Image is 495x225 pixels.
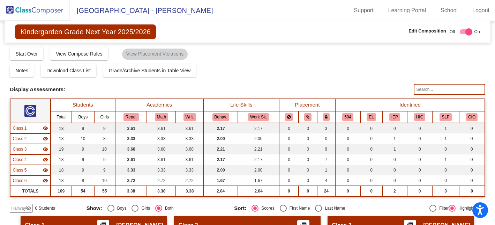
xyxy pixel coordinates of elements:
td: 10 [94,144,115,154]
td: 0 [299,144,317,154]
td: 1 [432,154,459,165]
div: Last Name [322,205,345,211]
td: 0 [432,165,459,175]
th: Students [51,99,115,111]
td: 3.33 [115,133,147,144]
button: Read. [123,113,139,121]
th: Placement [279,99,335,111]
th: Keep with teacher [317,111,335,123]
td: 3.33 [176,165,203,175]
td: 9 [317,144,335,154]
td: 0 [299,123,317,133]
div: Scores [258,205,274,211]
td: 3.38 [176,186,203,196]
td: 55 [94,186,115,196]
span: On [474,29,480,35]
span: Class 4 [13,157,27,163]
button: View Compose Rules [50,48,108,60]
th: Identified [335,99,485,111]
td: 0 [299,154,317,165]
span: Grade/Archive Students in Table View [109,68,191,73]
td: 2.72 [147,175,176,186]
span: Off [450,29,455,35]
span: Download Class List [46,68,91,73]
button: HIC [414,113,425,121]
span: Start Over [15,51,38,57]
td: 0 [407,175,433,186]
td: 0 [279,165,298,175]
td: 19 [51,144,72,154]
td: 10 [94,175,115,186]
th: Boys [72,111,94,123]
td: 0 [335,175,360,186]
td: 0 [432,144,459,154]
td: 1.67 [238,175,279,186]
td: 0 [279,123,298,133]
td: 0 [459,154,485,165]
td: 0 [382,154,407,165]
td: 1 [317,165,335,175]
mat-icon: visibility [43,125,48,131]
td: 2.17 [203,123,238,133]
td: 1 [432,123,459,133]
button: Start Over [10,48,43,60]
td: 0 [279,144,298,154]
th: Hi - Cap [407,111,433,123]
button: IEP [389,113,400,121]
td: 18 [51,154,72,165]
span: Class 6 [13,177,27,184]
span: Class 5 [13,167,27,173]
td: 3.68 [147,144,176,154]
td: 0 [335,165,360,175]
td: 0 [360,133,382,144]
td: 1 [382,133,407,144]
div: Filter [436,205,449,211]
td: 18 [51,165,72,175]
span: Class 3 [13,146,27,152]
div: First Name [287,205,310,211]
td: 9 [94,165,115,175]
mat-radio-group: Select an option [234,205,377,212]
button: CIO [466,113,478,121]
td: 0 [279,133,298,144]
mat-icon: visibility_off [26,205,31,211]
td: 3.61 [147,123,176,133]
td: 8 [94,133,115,144]
td: 2.17 [203,154,238,165]
td: 0 [407,186,433,196]
td: 0 [299,165,317,175]
button: Behav. [212,113,229,121]
button: 504 [342,113,353,121]
td: 18 [51,133,72,144]
td: 2.21 [238,144,279,154]
td: 2.21 [203,144,238,154]
th: 504 Plan [335,111,360,123]
td: 3.61 [176,123,203,133]
span: Display Assessments: [10,86,65,93]
td: Rachel Wellman - No Class Name [10,175,50,186]
span: Notes [15,68,28,73]
td: 2.17 [238,154,279,165]
div: Highlight [456,205,475,211]
td: 9 [72,154,94,165]
td: 9 [72,123,94,133]
td: 2.00 [238,165,279,175]
td: 0 [360,154,382,165]
td: 4 [317,175,335,186]
th: Keep with students [299,111,317,123]
td: 9 [94,123,115,133]
td: 0 [299,133,317,144]
a: Logout [467,5,495,16]
td: 3.61 [176,154,203,165]
td: Cayla Paustain - No Class Name [10,123,50,133]
td: 0 [459,144,485,154]
td: 0 [360,175,382,186]
td: 0 [360,186,382,196]
td: 0 [407,144,433,154]
td: 0 [407,133,433,144]
td: 9 [72,165,94,175]
td: No teacher - No Class Name [10,133,50,144]
td: 0 [335,123,360,133]
td: 0 [335,154,360,165]
td: 2.72 [115,175,147,186]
